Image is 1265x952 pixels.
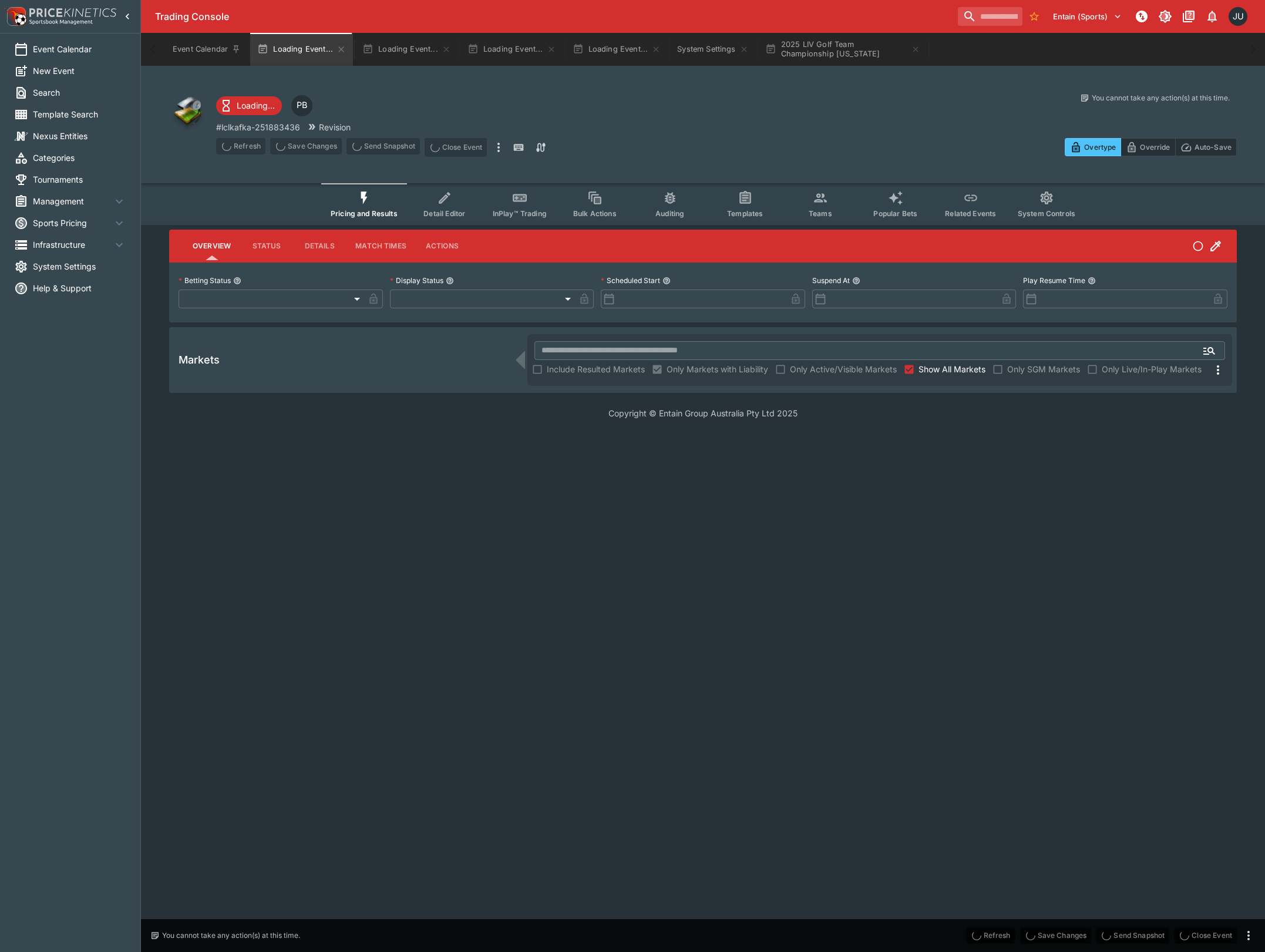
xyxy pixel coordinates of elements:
[166,33,248,66] button: Event Calendar
[1025,7,1044,26] button: No Bookmarks
[667,363,768,375] span: Only Markets with Liability
[1155,6,1176,27] button: Toggle light/dark mode
[29,19,93,25] img: Sportsbook Management
[33,65,126,77] span: New Event
[1242,929,1256,943] button: more
[155,11,953,23] div: Trading Console
[33,43,126,55] span: Event Calendar
[1175,138,1237,156] button: Auto-Save
[919,363,985,375] span: Show All Markets
[1229,7,1247,26] div: Justin.Walsh
[237,99,275,112] p: Loading...
[179,353,220,366] h5: Markets
[33,130,126,142] span: Nexus Entities
[873,209,917,218] span: Popular Bets
[233,277,241,285] button: Betting Status
[141,407,1265,419] p: Copyright © Entain Group Australia Pty Ltd 2025
[945,209,996,218] span: Related Events
[493,209,547,218] span: InPlay™ Trading
[33,173,126,186] span: Tournaments
[33,108,126,120] span: Template Search
[1092,93,1230,103] p: You cannot take any action(s) at this time.
[1202,6,1223,27] button: Notifications
[321,183,1085,225] div: Event type filters
[423,209,465,218] span: Detail Editor
[1199,340,1220,361] button: Open
[566,33,668,66] button: Loading Event...
[662,277,671,285] button: Scheduled Start
[416,232,469,260] button: Actions
[1084,141,1116,153] p: Overtype
[727,209,763,218] span: Templates
[319,121,351,133] p: Revision
[390,275,443,285] p: Display Status
[1102,363,1202,375] span: Only Live/In-Play Markets
[1007,363,1080,375] span: Only SGM Markets
[492,138,506,157] button: more
[346,232,416,260] button: Match Times
[33,195,112,207] span: Management
[790,363,897,375] span: Only Active/Visible Markets
[1046,7,1129,26] button: Select Tenant
[1140,141,1170,153] p: Override
[958,7,1022,26] input: search
[446,277,454,285] button: Display Status
[169,93,207,130] img: other.png
[1211,363,1225,377] svg: More
[812,275,850,285] p: Suspend At
[1088,277,1096,285] button: Play Resume Time
[33,238,112,251] span: Infrastructure
[162,930,300,941] p: You cannot take any action(s) at this time.
[293,232,346,260] button: Details
[460,33,563,66] button: Loading Event...
[573,209,617,218] span: Bulk Actions
[4,5,27,28] img: PriceKinetics Logo
[852,277,860,285] button: Suspend At
[1225,4,1251,29] button: Justin.Walsh
[331,209,398,218] span: Pricing and Results
[33,86,126,99] span: Search
[216,121,300,133] p: Copy To Clipboard
[1131,6,1152,27] button: NOT Connected to PK
[179,275,231,285] p: Betting Status
[1121,138,1175,156] button: Override
[1023,275,1085,285] p: Play Resume Time
[33,260,126,273] span: System Settings
[1065,138,1121,156] button: Overtype
[547,363,645,375] span: Include Resulted Markets
[240,232,293,260] button: Status
[355,33,458,66] button: Loading Event...
[183,232,240,260] button: Overview
[670,33,755,66] button: System Settings
[33,152,126,164] span: Categories
[33,282,126,294] span: Help & Support
[1195,141,1232,153] p: Auto-Save
[1178,6,1199,27] button: Documentation
[291,95,312,116] div: Peter Bishop
[601,275,660,285] p: Scheduled Start
[809,209,832,218] span: Teams
[33,217,112,229] span: Sports Pricing
[1018,209,1075,218] span: System Controls
[29,8,116,17] img: PriceKinetics
[655,209,684,218] span: Auditing
[250,33,353,66] button: Loading Event...
[1065,138,1237,156] div: Start From
[758,33,927,66] button: 2025 LIV Golf Team Championship [US_STATE]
